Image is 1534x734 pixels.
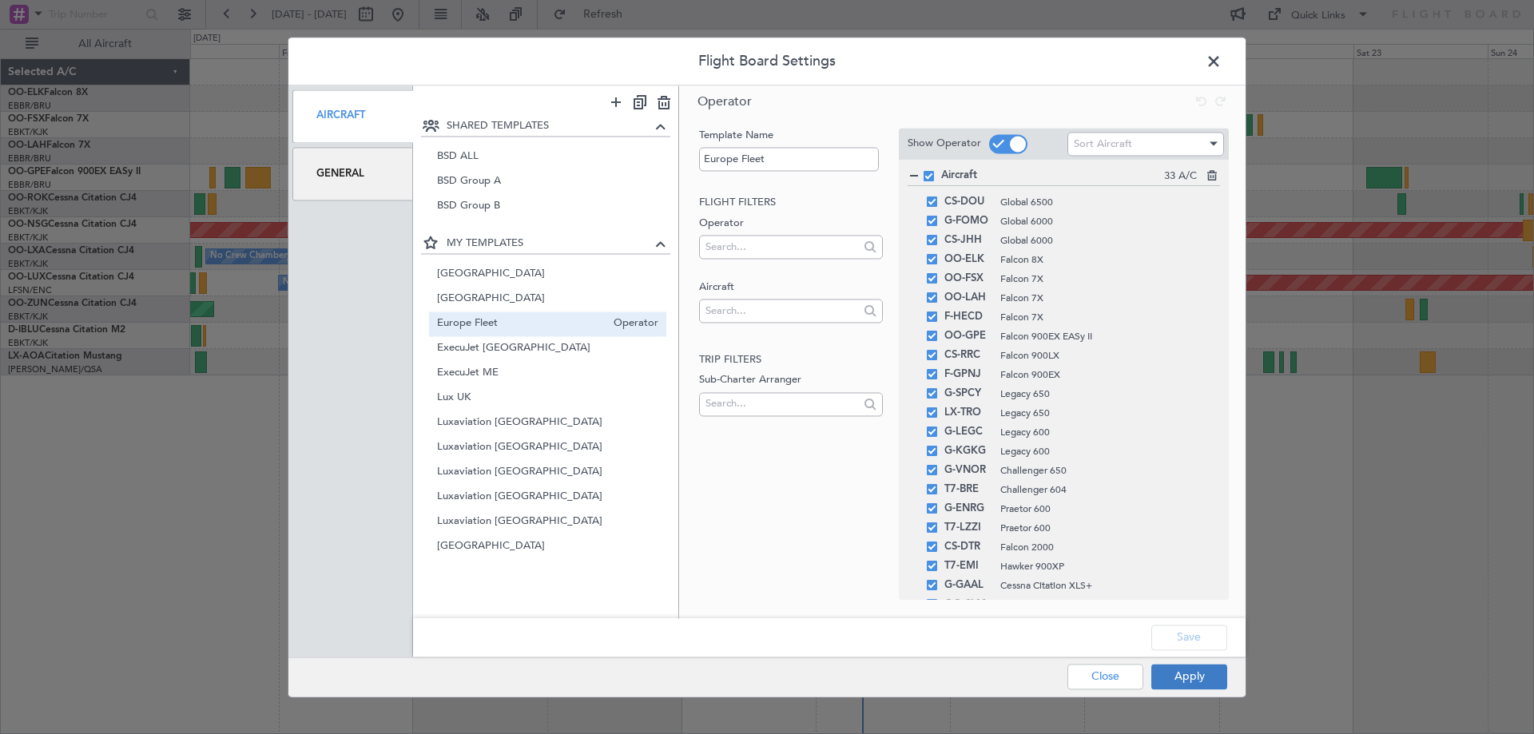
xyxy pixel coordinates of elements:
span: Falcon 2000 [1000,540,1205,554]
label: Show Operator [908,137,981,153]
header: Flight Board Settings [288,38,1246,85]
span: ExecuJet [GEOGRAPHIC_DATA] [437,340,659,357]
span: Europe Fleet [437,315,606,332]
span: T7-EMI [944,557,992,576]
span: Challenger 604 [1000,482,1205,497]
h2: Trip filters [699,352,882,368]
div: General [292,147,413,200]
span: Aircraft [941,168,1164,184]
span: OO-GPE [944,327,992,346]
button: Apply [1151,664,1227,689]
span: BSD ALL [437,149,659,165]
span: OO-FSX [944,269,992,288]
button: Close [1067,664,1143,689]
span: Legacy 600 [1000,425,1205,439]
span: Luxaviation [GEOGRAPHIC_DATA] [437,415,659,431]
span: OO-ELK [944,250,992,269]
label: Template Name [699,128,882,144]
span: Falcon 7X [1000,310,1205,324]
span: [GEOGRAPHIC_DATA] [437,266,659,283]
span: G-KGKG [944,442,992,461]
span: G-LEGC [944,423,992,442]
label: Aircraft [699,280,882,296]
span: Luxaviation [GEOGRAPHIC_DATA] [437,464,659,481]
span: F-GPNJ [944,365,992,384]
span: CS-DOU [944,192,992,212]
span: G-ENRG [944,499,992,518]
span: Praetor 600 [1000,502,1205,516]
h2: Flight filters [699,195,882,211]
span: BSD Group B [437,198,659,215]
span: Falcon 7X [1000,291,1205,305]
span: CS-RRC [944,346,992,365]
span: OO-LAH [944,288,992,307]
span: G-GAAL [944,576,992,595]
span: Falcon 900LX [1000,348,1205,363]
span: BSD Group A [437,173,659,190]
span: Global 6500 [1000,195,1205,209]
span: 33 A/C [1164,169,1197,184]
span: Falcon 900EX EASy II [1000,329,1205,343]
span: Luxaviation [GEOGRAPHIC_DATA] [437,489,659,506]
span: Hawker 900XP [1000,559,1205,573]
span: F-HECD [944,307,992,327]
input: Search... [705,235,858,259]
span: Global 6000 [1000,214,1205,228]
span: Operator [606,315,658,332]
span: [GEOGRAPHIC_DATA] [437,291,659,307]
span: G-VNOR [944,461,992,480]
input: Search... [705,299,858,323]
span: Global 6000 [1000,233,1205,248]
span: Lux UK [437,390,659,407]
span: Operator [697,93,752,110]
span: Sort Aircraft [1074,137,1132,151]
span: T7-LZZI [944,518,992,538]
span: Falcon 900EX [1000,367,1205,382]
span: G-SPCY [944,384,992,403]
span: SHARED TEMPLATES [447,118,652,134]
span: Luxaviation [GEOGRAPHIC_DATA] [437,514,659,530]
span: Challenger 650 [1000,463,1205,478]
span: Legacy 600 [1000,444,1205,458]
span: OO-SLM [944,595,992,614]
span: MY TEMPLATES [447,236,652,252]
span: G-FOMO [944,212,992,231]
span: ExecuJet ME [437,365,659,382]
span: Cessna Citation XLS [1000,597,1205,612]
span: Legacy 650 [1000,406,1205,420]
label: Sub-Charter Arranger [699,372,882,388]
span: LX-TRO [944,403,992,423]
span: T7-BRE [944,480,992,499]
span: Luxaviation [GEOGRAPHIC_DATA] [437,439,659,456]
span: Legacy 650 [1000,387,1205,401]
span: Falcon 8X [1000,252,1205,267]
span: CS-JHH [944,231,992,250]
span: Praetor 600 [1000,521,1205,535]
span: [GEOGRAPHIC_DATA] [437,538,659,555]
span: Cessna Citation XLS+ [1000,578,1205,593]
div: Aircraft [292,89,413,143]
label: Operator [699,216,882,232]
input: Search... [705,392,858,416]
span: CS-DTR [944,538,992,557]
span: Falcon 7X [1000,272,1205,286]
